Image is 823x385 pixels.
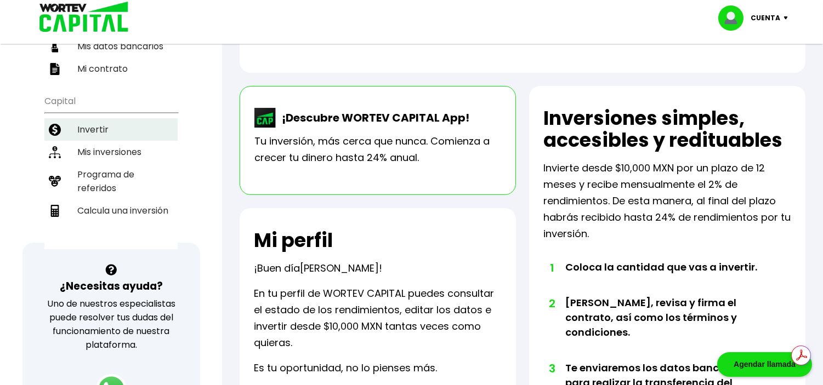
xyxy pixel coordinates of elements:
p: ¡Descubre WORTEV CAPITAL App! [276,110,469,126]
span: 3 [549,360,554,377]
img: datos-icon.10cf9172.svg [49,41,61,53]
img: invertir-icon.b3b967d7.svg [49,124,61,136]
a: Programa de referidos [44,163,178,199]
div: Agendar llamada [717,352,812,377]
a: Invertir [44,118,178,141]
p: Cuenta [751,10,781,26]
h2: Mi perfil [254,229,333,251]
span: [PERSON_NAME] [300,261,379,275]
p: Es tu oportunidad, no lo pienses más. [254,360,437,376]
img: profile-image [718,5,751,31]
img: calculadora-icon.17d418c4.svg [49,205,61,217]
span: 1 [549,260,554,276]
li: Coloca la cantidad que vas a invertir. [565,260,767,295]
img: contrato-icon.f2db500c.svg [49,63,61,75]
p: Invierte desde $10,000 MXN por un plazo de 12 meses y recibe mensualmente el 2% de rendimientos. ... [543,160,791,242]
img: recomiendanos-icon.9b8e9327.svg [49,175,61,187]
h2: Inversiones simples, accesibles y redituables [543,107,791,151]
ul: Capital [44,89,178,249]
p: Tu inversión, más cerca que nunca. Comienza a crecer tu dinero hasta 24% anual. [254,133,501,166]
a: Mis inversiones [44,141,178,163]
a: Calcula una inversión [44,199,178,222]
img: wortev-capital-app-icon [254,108,276,128]
p: En tu perfil de WORTEV CAPITAL puedes consultar el estado de los rendimientos, editar los datos e... [254,285,502,351]
h3: ¿Necesitas ayuda? [60,278,163,294]
p: Uno de nuestros especialistas puede resolver tus dudas del funcionamiento de nuestra plataforma. [37,297,186,352]
li: [PERSON_NAME], revisa y firma el contrato, así como los términos y condiciones. [565,295,767,360]
a: Mis datos bancarios [44,35,178,58]
p: ¡Buen día ! [254,260,382,277]
a: Mi contrato [44,58,178,80]
img: icon-down [781,16,796,20]
img: inversiones-icon.6695dc30.svg [49,146,61,158]
span: 2 [549,295,554,312]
